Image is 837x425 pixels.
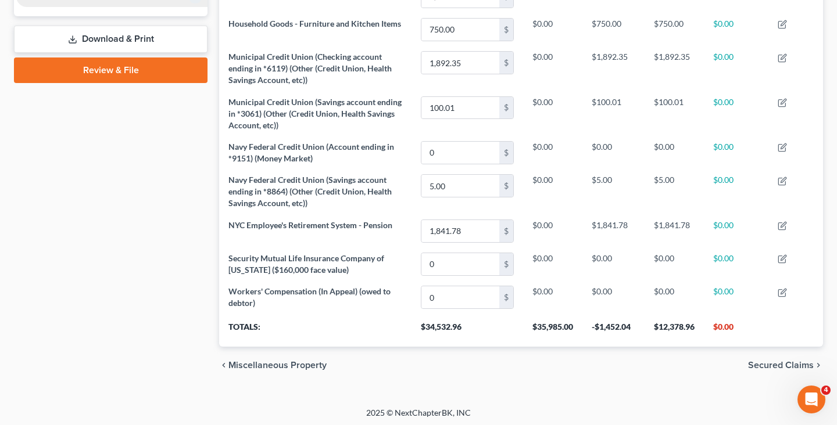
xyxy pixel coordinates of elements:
span: Municipal Credit Union (Savings account ending in *3061) (Other (Credit Union, Health Savings Acc... [228,97,402,130]
td: $100.01 [582,91,645,136]
div: $ [499,142,513,164]
div: $ [499,97,513,119]
input: 0.00 [421,253,499,275]
td: $0.00 [523,13,582,46]
td: $5.00 [645,170,704,214]
span: 4 [821,386,831,395]
a: Review & File [14,57,208,83]
td: $1,841.78 [582,214,645,247]
input: 0.00 [421,286,499,308]
span: Household Goods - Furniture and Kitchen Items [228,19,401,28]
button: Secured Claims chevron_right [748,361,823,370]
input: 0.00 [421,142,499,164]
i: chevron_right [814,361,823,370]
span: Navy Federal Credit Union (Savings account ending in *8864) (Other (Credit Union, Health Savings ... [228,175,392,208]
td: $0.00 [704,214,768,247]
td: $1,892.35 [645,46,704,91]
td: $0.00 [704,247,768,280]
div: $ [499,286,513,308]
th: $34,532.96 [412,314,523,347]
td: $0.00 [645,247,704,280]
input: 0.00 [421,175,499,197]
td: $5.00 [582,170,645,214]
td: $0.00 [523,91,582,136]
input: 0.00 [421,97,499,119]
span: Secured Claims [748,361,814,370]
td: $100.01 [645,91,704,136]
button: chevron_left Miscellaneous Property [219,361,327,370]
div: $ [499,175,513,197]
span: Workers' Compensation (In Appeal) (owed to debtor) [228,286,391,308]
span: Municipal Credit Union (Checking account ending in *6119) (Other (Credit Union, Health Savings Ac... [228,52,392,85]
div: $ [499,253,513,275]
input: 0.00 [421,220,499,242]
td: $750.00 [582,13,645,46]
td: $0.00 [704,281,768,314]
td: $0.00 [645,281,704,314]
td: $0.00 [523,247,582,280]
td: $0.00 [704,136,768,169]
td: $0.00 [582,136,645,169]
th: Totals: [219,314,412,347]
input: 0.00 [421,19,499,41]
td: $0.00 [704,91,768,136]
th: $35,985.00 [523,314,582,347]
th: -$1,452.04 [582,314,645,347]
a: Download & Print [14,26,208,53]
td: $0.00 [523,46,582,91]
iframe: Intercom live chat [797,386,825,413]
span: Miscellaneous Property [228,361,327,370]
td: $0.00 [523,281,582,314]
div: $ [499,19,513,41]
td: $0.00 [523,214,582,247]
span: Navy Federal Credit Union (Account ending in *9151) (Money Market) [228,142,394,163]
td: $1,892.35 [582,46,645,91]
th: $12,378.96 [645,314,704,347]
td: $0.00 [523,170,582,214]
td: $0.00 [582,281,645,314]
i: chevron_left [219,361,228,370]
td: $0.00 [523,136,582,169]
td: $0.00 [704,46,768,91]
td: $0.00 [704,13,768,46]
td: $750.00 [645,13,704,46]
td: $0.00 [645,136,704,169]
th: $0.00 [704,314,768,347]
input: 0.00 [421,52,499,74]
div: $ [499,52,513,74]
td: $0.00 [704,170,768,214]
td: $0.00 [582,247,645,280]
div: $ [499,220,513,242]
span: Security Mutual Life Insurance Company of [US_STATE] ($160,000 face value) [228,253,384,275]
span: NYC Employee's Retirement System - Pension [228,220,392,230]
td: $1,841.78 [645,214,704,247]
